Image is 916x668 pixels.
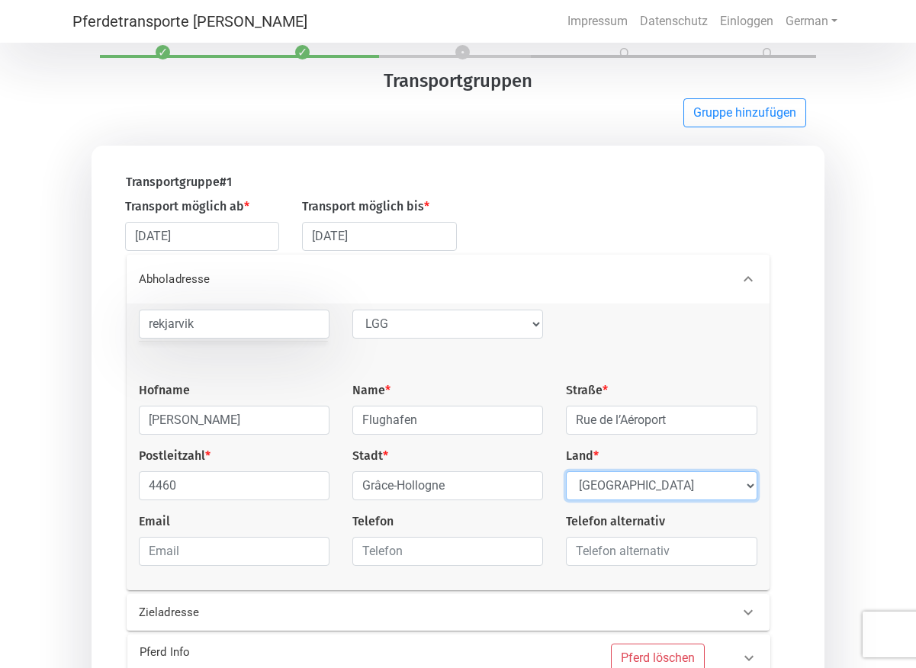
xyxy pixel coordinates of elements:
[352,381,391,400] label: Name
[779,6,844,37] a: German
[352,471,543,500] input: Stadt
[127,303,770,590] div: Abholadresse
[139,604,411,621] p: Zieladresse
[139,471,329,500] input: Postleitzahl
[634,6,714,37] a: Datenschutz
[139,310,329,339] input: Ort mit Google Maps suchen
[566,381,608,400] label: Straße
[561,6,634,37] a: Impressum
[566,512,665,531] label: Telefon alternativ
[127,594,770,631] div: Zieladresse
[352,512,394,531] label: Telefon
[140,644,412,661] p: Pferd Info
[127,255,770,303] div: Abholadresse
[352,406,543,435] input: Name
[125,222,279,251] input: Datum auswählen
[566,447,599,465] label: Land
[139,381,190,400] label: Hofname
[139,406,329,435] input: Hofname
[139,537,329,566] input: Email
[302,222,456,251] input: Datum auswählen
[683,98,806,127] button: Gruppe hinzufügen
[302,198,429,216] label: Transport möglich bis
[352,537,543,566] input: Telefon
[566,537,757,566] input: Telefon alternativ
[139,512,170,531] label: Email
[125,198,249,216] label: Transport möglich ab
[714,6,779,37] a: Einloggen
[126,173,232,191] label: Transportgruppe # 1
[139,271,411,288] p: Abholadresse
[72,6,307,37] a: Pferdetransporte [PERSON_NAME]
[352,447,388,465] label: Stadt
[139,447,211,465] label: Postleitzahl
[566,406,757,435] input: Straße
